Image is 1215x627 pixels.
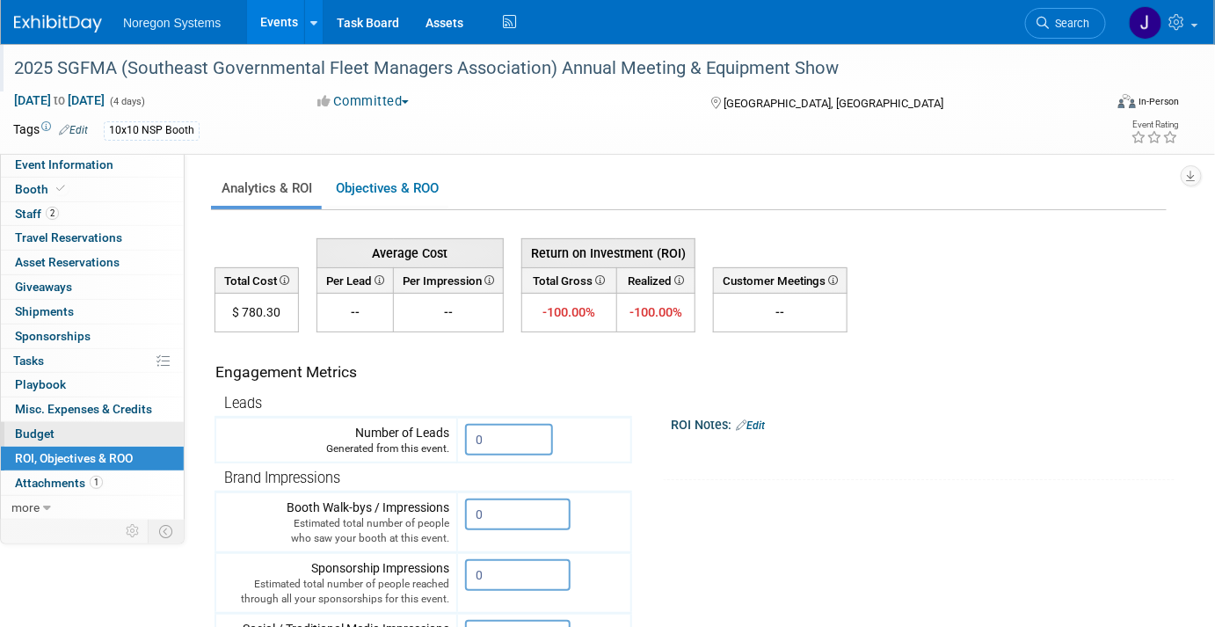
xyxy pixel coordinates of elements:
[1049,17,1089,30] span: Search
[317,267,394,293] th: Per Lead
[14,15,102,33] img: ExhibitDay
[15,207,59,221] span: Staff
[13,92,105,108] span: [DATE] [DATE]
[118,520,149,543] td: Personalize Event Tab Strip
[215,294,299,332] td: $ 780.30
[149,520,185,543] td: Toggle Event Tabs
[522,238,695,267] th: Return on Investment (ROI)
[1,471,184,495] a: Attachments1
[11,500,40,514] span: more
[15,304,74,318] span: Shipments
[1,178,184,201] a: Booth
[1,251,184,274] a: Asset Reservations
[1008,91,1180,118] div: Event Format
[223,516,449,546] div: Estimated total number of people who saw your booth at this event.
[108,96,145,107] span: (4 days)
[1,422,184,446] a: Budget
[223,577,449,607] div: Estimated total number of people reached through all your sponsorships for this event.
[444,305,453,319] span: --
[1,324,184,348] a: Sponsorships
[224,470,340,486] span: Brand Impressions
[325,171,448,206] a: Objectives & ROO
[13,354,44,368] span: Tasks
[394,267,504,293] th: Per Impression
[51,93,68,107] span: to
[1,349,184,373] a: Tasks
[223,499,449,546] div: Booth Walk-bys / Impressions
[1129,6,1162,40] img: Johana Gil
[15,402,152,416] span: Misc. Expenses & Credits
[736,419,765,432] a: Edit
[211,171,322,206] a: Analytics & ROI
[616,267,695,293] th: Realized
[90,476,103,489] span: 1
[1,275,184,299] a: Giveaways
[223,424,449,456] div: Number of Leads
[224,395,262,412] span: Leads
[215,267,299,293] th: Total Cost
[13,120,88,141] td: Tags
[15,329,91,343] span: Sponsorships
[15,182,69,196] span: Booth
[1,202,184,226] a: Staff2
[1,447,184,470] a: ROI, Objectives & ROO
[671,412,1175,434] div: ROI Notes:
[1,153,184,177] a: Event Information
[15,377,66,391] span: Playbook
[542,304,595,320] span: -100.00%
[721,303,840,321] div: --
[1118,94,1136,108] img: Format-Inperson.png
[104,121,200,140] div: 10x10 NSP Booth
[1,397,184,421] a: Misc. Expenses & Credits
[317,238,504,267] th: Average Cost
[15,427,55,441] span: Budget
[522,267,617,293] th: Total Gross
[15,476,103,490] span: Attachments
[1139,95,1180,108] div: In-Person
[714,267,848,293] th: Customer Meetings
[15,255,120,269] span: Asset Reservations
[8,53,1080,84] div: 2025 SGFMA (Southeast Governmental Fleet Managers Association) Annual Meeting & Equipment Show
[15,451,133,465] span: ROI, Objectives & ROO
[1,373,184,397] a: Playbook
[223,441,449,456] div: Generated from this event.
[223,559,449,607] div: Sponsorship Impressions
[215,361,624,383] div: Engagement Metrics
[15,280,72,294] span: Giveaways
[1,300,184,324] a: Shipments
[56,184,65,193] i: Booth reservation complete
[123,16,221,30] span: Noregon Systems
[46,207,59,220] span: 2
[629,304,682,320] span: -100.00%
[1,226,184,250] a: Travel Reservations
[1131,120,1179,129] div: Event Rating
[15,230,122,244] span: Travel Reservations
[59,124,88,136] a: Edit
[351,305,360,319] span: --
[1,496,184,520] a: more
[1025,8,1106,39] a: Search
[15,157,113,171] span: Event Information
[724,97,944,110] span: [GEOGRAPHIC_DATA], [GEOGRAPHIC_DATA]
[311,92,416,111] button: Committed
